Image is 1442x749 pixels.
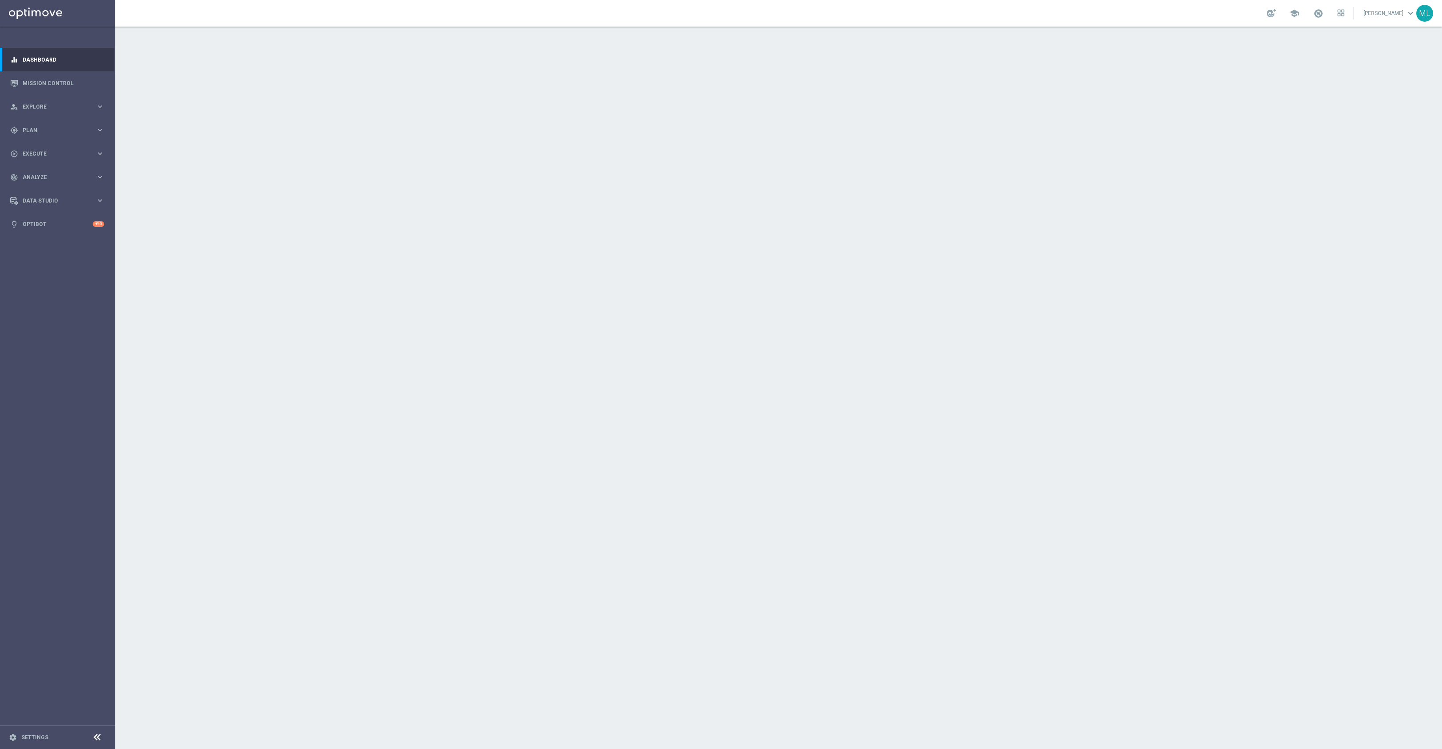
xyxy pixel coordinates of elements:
i: keyboard_arrow_right [96,173,104,181]
div: Optibot [10,212,104,236]
span: Execute [23,151,96,156]
div: Data Studio [10,197,96,205]
i: keyboard_arrow_right [96,102,104,111]
div: Mission Control [10,71,104,95]
button: equalizer Dashboard [10,56,105,63]
span: keyboard_arrow_down [1406,8,1415,18]
i: equalizer [10,56,18,64]
button: gps_fixed Plan keyboard_arrow_right [10,127,105,134]
button: Data Studio keyboard_arrow_right [10,197,105,204]
button: track_changes Analyze keyboard_arrow_right [10,174,105,181]
div: +10 [93,221,104,227]
span: school [1289,8,1299,18]
div: Plan [10,126,96,134]
i: gps_fixed [10,126,18,134]
i: keyboard_arrow_right [96,126,104,134]
button: Mission Control [10,80,105,87]
i: person_search [10,103,18,111]
div: Explore [10,103,96,111]
a: Dashboard [23,48,104,71]
span: Plan [23,128,96,133]
span: Analyze [23,175,96,180]
span: Explore [23,104,96,109]
i: keyboard_arrow_right [96,196,104,205]
i: play_circle_outline [10,150,18,158]
div: ML [1416,5,1433,22]
i: keyboard_arrow_right [96,149,104,158]
a: Mission Control [23,71,104,95]
i: track_changes [10,173,18,181]
div: Dashboard [10,48,104,71]
button: person_search Explore keyboard_arrow_right [10,103,105,110]
a: Settings [21,735,48,740]
a: [PERSON_NAME]keyboard_arrow_down [1363,7,1416,20]
button: lightbulb Optibot +10 [10,221,105,228]
div: Execute [10,150,96,158]
i: lightbulb [10,220,18,228]
button: play_circle_outline Execute keyboard_arrow_right [10,150,105,157]
i: settings [9,733,17,741]
a: Optibot [23,212,93,236]
div: Analyze [10,173,96,181]
span: Data Studio [23,198,96,203]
